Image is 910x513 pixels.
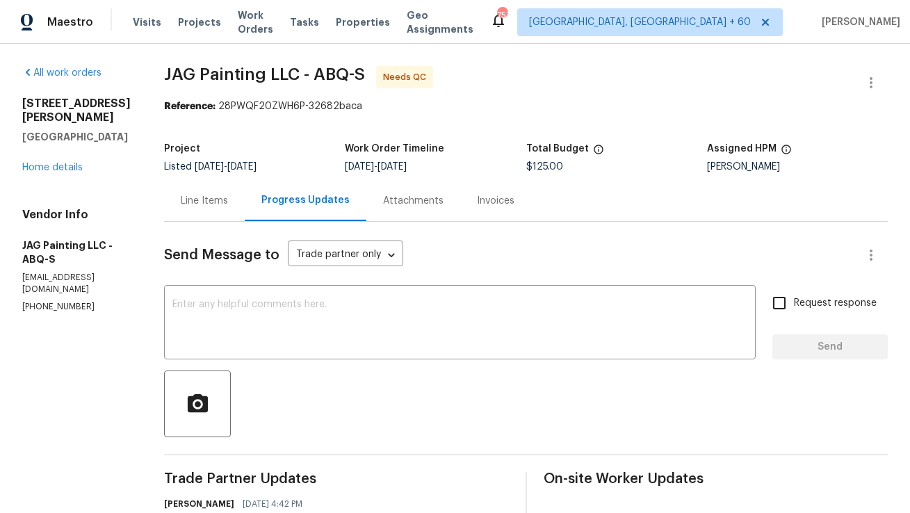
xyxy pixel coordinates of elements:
span: Work Orders [238,8,273,36]
span: [DATE] [377,162,407,172]
span: [DATE] [227,162,257,172]
div: Progress Updates [261,193,350,207]
div: 753 [497,8,507,22]
span: Geo Assignments [407,8,473,36]
span: Projects [178,15,221,29]
h4: Vendor Info [22,208,131,222]
div: Attachments [383,194,444,208]
span: The total cost of line items that have been proposed by Opendoor. This sum includes line items th... [593,144,604,162]
span: Request response [794,296,877,311]
span: On-site Worker Updates [544,472,888,486]
span: [DATE] 4:42 PM [243,497,302,511]
span: Needs QC [383,70,432,84]
h5: Project [164,144,200,154]
span: Visits [133,15,161,29]
span: [DATE] [345,162,374,172]
a: Home details [22,163,83,172]
span: $125.00 [526,162,563,172]
span: [PERSON_NAME] [816,15,900,29]
span: Trade Partner Updates [164,472,509,486]
span: JAG Painting LLC - ABQ-S [164,66,365,83]
div: Line Items [181,194,228,208]
p: [EMAIL_ADDRESS][DOMAIN_NAME] [22,272,131,295]
span: - [345,162,407,172]
span: Properties [336,15,390,29]
span: Listed [164,162,257,172]
a: All work orders [22,68,101,78]
span: Send Message to [164,248,279,262]
h5: Work Order Timeline [345,144,444,154]
div: [PERSON_NAME] [707,162,888,172]
b: Reference: [164,101,216,111]
h5: Assigned HPM [707,144,777,154]
span: The hpm assigned to this work order. [781,144,792,162]
span: [DATE] [195,162,224,172]
div: Invoices [477,194,514,208]
h6: [PERSON_NAME] [164,497,234,511]
h5: [GEOGRAPHIC_DATA] [22,130,131,144]
h2: [STREET_ADDRESS][PERSON_NAME] [22,97,131,124]
span: Maestro [47,15,93,29]
h5: JAG Painting LLC - ABQ-S [22,238,131,266]
div: 28PWQF20ZWH6P-32682baca [164,99,888,113]
h5: Total Budget [526,144,589,154]
span: - [195,162,257,172]
div: Trade partner only [288,244,403,267]
p: [PHONE_NUMBER] [22,301,131,313]
span: [GEOGRAPHIC_DATA], [GEOGRAPHIC_DATA] + 60 [529,15,751,29]
span: Tasks [290,17,319,27]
